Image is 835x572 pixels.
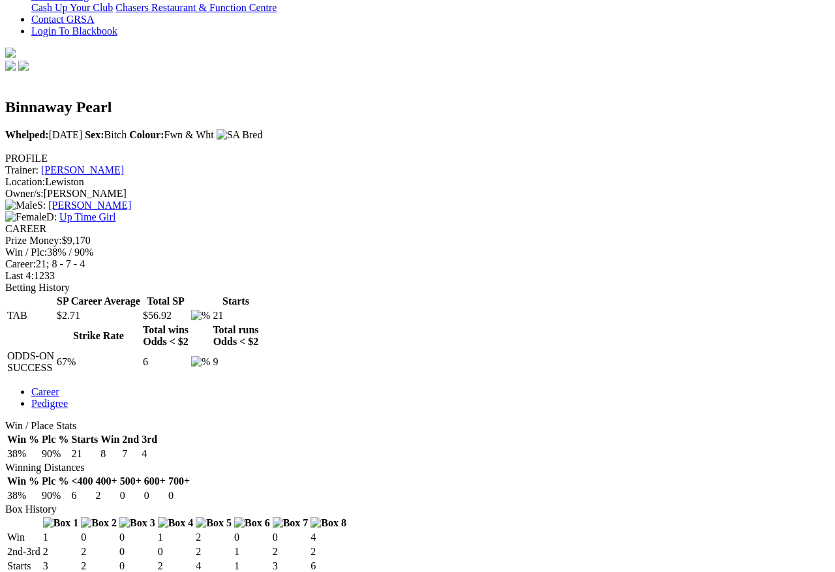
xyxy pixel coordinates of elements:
[56,295,141,308] th: SP Career Average
[85,129,127,140] span: Bitch
[142,324,189,348] th: Total wins Odds < $2
[41,475,69,488] th: Plc %
[95,489,118,502] td: 2
[5,462,830,474] div: Winning Distances
[5,200,37,211] img: Male
[141,433,158,446] th: 3rd
[31,2,113,13] a: Cash Up Your Club
[31,25,117,37] a: Login To Blackbook
[310,531,347,544] td: 4
[191,356,210,368] img: %
[157,545,194,558] td: 0
[141,447,158,460] td: 4
[5,504,830,515] div: Box History
[95,475,118,488] th: 400+
[5,235,830,247] div: $9,170
[31,2,830,14] div: Bar & Dining
[48,200,131,211] a: [PERSON_NAME]
[31,14,94,25] a: Contact GRSA
[5,235,62,246] span: Prize Money:
[70,475,93,488] th: <400
[5,129,82,140] span: [DATE]
[142,350,189,374] td: 6
[5,176,45,187] span: Location:
[5,258,36,269] span: Career:
[273,517,309,529] img: Box 7
[5,258,830,270] div: 21; 8 - 7 - 4
[7,350,55,374] td: ODDS-ON SUCCESS
[311,517,346,529] img: Box 8
[70,433,99,446] th: Starts
[5,153,830,164] div: PROFILE
[100,433,120,446] th: Win
[56,350,141,374] td: 67%
[5,247,830,258] div: 38% / 90%
[217,129,263,141] img: SA Bred
[7,433,40,446] th: Win %
[100,447,120,460] td: 8
[7,447,40,460] td: 38%
[310,545,347,558] td: 2
[59,211,115,222] a: Up Time Girl
[157,531,194,544] td: 1
[5,98,830,116] h2: Binnaway Pearl
[70,489,93,502] td: 6
[5,129,49,140] b: Whelped:
[121,447,140,460] td: 7
[80,531,117,544] td: 0
[7,309,55,322] td: TAB
[7,489,40,502] td: 38%
[5,270,34,281] span: Last 4:
[119,517,155,529] img: Box 3
[234,531,271,544] td: 0
[42,545,80,558] td: 2
[142,309,189,322] td: $56.92
[212,324,259,348] th: Total runs Odds < $2
[5,176,830,188] div: Lewiston
[56,324,141,348] th: Strike Rate
[42,531,80,544] td: 1
[5,188,830,200] div: [PERSON_NAME]
[168,475,190,488] th: 700+
[5,270,830,282] div: 1233
[70,447,99,460] td: 21
[234,545,271,558] td: 1
[142,295,189,308] th: Total SP
[31,398,68,409] a: Pedigree
[144,489,166,502] td: 0
[5,211,46,223] img: Female
[195,531,232,544] td: 2
[31,386,59,397] a: Career
[144,475,166,488] th: 600+
[41,433,69,446] th: Plc %
[5,164,38,175] span: Trainer:
[119,545,156,558] td: 0
[212,350,259,374] td: 9
[129,129,213,140] span: Fwn & Wht
[272,531,309,544] td: 0
[5,61,16,71] img: facebook.svg
[41,164,124,175] a: [PERSON_NAME]
[168,489,190,502] td: 0
[7,545,41,558] td: 2nd-3rd
[115,2,277,13] a: Chasers Restaurant & Function Centre
[119,475,142,488] th: 500+
[81,517,117,529] img: Box 2
[41,447,69,460] td: 90%
[272,545,309,558] td: 2
[41,489,69,502] td: 90%
[80,545,117,558] td: 2
[18,61,29,71] img: twitter.svg
[5,188,44,199] span: Owner/s:
[212,309,259,322] td: 21
[195,545,232,558] td: 2
[5,48,16,58] img: logo-grsa-white.png
[7,531,41,544] td: Win
[56,309,141,322] td: $2.71
[121,433,140,446] th: 2nd
[212,295,259,308] th: Starts
[196,517,232,529] img: Box 5
[43,517,79,529] img: Box 1
[7,475,40,488] th: Win %
[5,282,830,294] div: Betting History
